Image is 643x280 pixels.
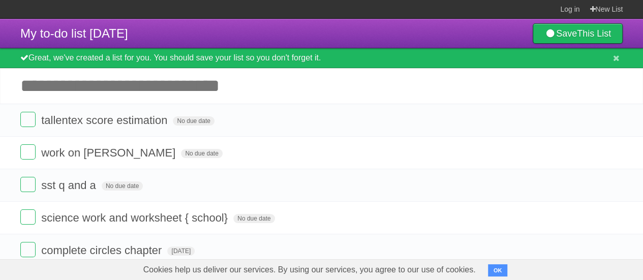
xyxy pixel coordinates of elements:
[20,209,36,225] label: Done
[133,260,486,280] span: Cookies help us deliver our services. By using our services, you agree to our use of cookies.
[173,116,214,126] span: No due date
[20,177,36,192] label: Done
[20,242,36,257] label: Done
[488,264,508,276] button: OK
[41,114,170,127] span: tallentex score estimation
[181,149,222,158] span: No due date
[233,214,274,223] span: No due date
[41,244,164,257] span: complete circles chapter
[41,179,99,192] span: sst q and a
[20,112,36,127] label: Done
[41,211,230,224] span: science work and worksheet { school}
[577,28,611,39] b: This List
[167,246,195,256] span: [DATE]
[41,146,178,159] span: work on [PERSON_NAME]
[20,26,128,40] span: My to-do list [DATE]
[20,144,36,160] label: Done
[102,181,143,191] span: No due date
[533,23,623,44] a: SaveThis List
